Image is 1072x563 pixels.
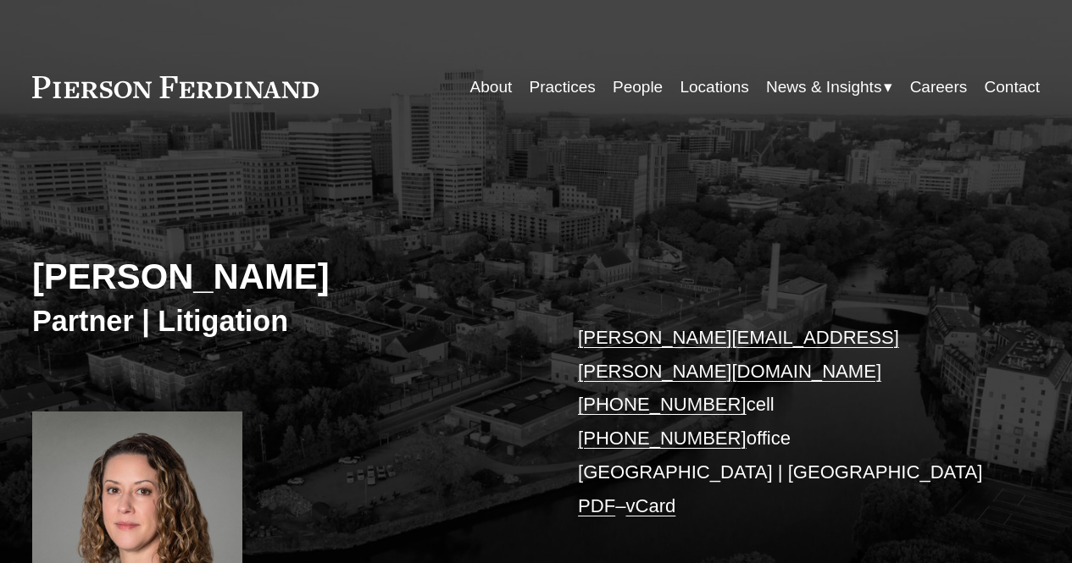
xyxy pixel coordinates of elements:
[32,303,536,339] h3: Partner | Litigation
[578,495,615,516] a: PDF
[470,71,513,103] a: About
[578,321,997,522] p: cell office [GEOGRAPHIC_DATA] | [GEOGRAPHIC_DATA] –
[530,71,596,103] a: Practices
[625,495,675,516] a: vCard
[32,256,536,299] h2: [PERSON_NAME]
[613,71,663,103] a: People
[680,71,748,103] a: Locations
[985,71,1041,103] a: Contact
[578,428,747,449] a: [PHONE_NUMBER]
[578,327,899,382] a: [PERSON_NAME][EMAIL_ADDRESS][PERSON_NAME][DOMAIN_NAME]
[910,71,968,103] a: Careers
[766,73,881,102] span: News & Insights
[578,394,747,415] a: [PHONE_NUMBER]
[766,71,892,103] a: folder dropdown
